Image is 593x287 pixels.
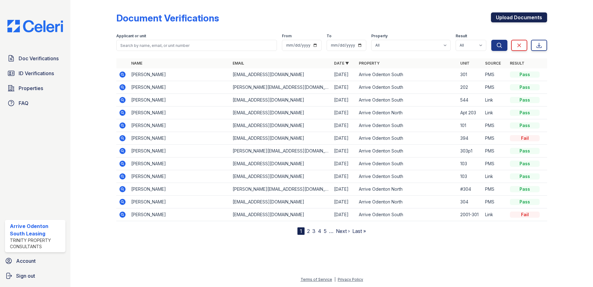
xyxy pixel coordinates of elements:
a: Doc Verifications [5,52,65,65]
a: Name [131,61,142,66]
div: Pass [510,161,540,167]
td: PMS [483,68,507,81]
td: 103 [458,157,483,170]
input: Search by name, email, or unit number [116,40,277,51]
td: [PERSON_NAME][EMAIL_ADDRESS][DOMAIN_NAME] [230,81,332,94]
td: [PERSON_NAME] [129,183,230,196]
a: Last » [352,228,366,234]
td: Link [483,107,507,119]
td: Arrive Odenton South [356,94,458,107]
td: [EMAIL_ADDRESS][DOMAIN_NAME] [230,157,332,170]
td: [PERSON_NAME] [129,157,230,170]
td: Arrive Odenton North [356,107,458,119]
td: [PERSON_NAME] [129,132,230,145]
span: ID Verifications [19,70,54,77]
span: Sign out [16,272,35,280]
td: [EMAIL_ADDRESS][DOMAIN_NAME] [230,132,332,145]
td: Arrive Odenton South [356,119,458,132]
td: PMS [483,157,507,170]
td: Link [483,94,507,107]
td: Apt 203 [458,107,483,119]
a: 2 [307,228,310,234]
td: [DATE] [332,183,356,196]
td: Arrive Odenton South [356,68,458,81]
div: 1 [297,227,305,235]
a: ID Verifications [5,67,65,80]
td: [PERSON_NAME][EMAIL_ADDRESS][DOMAIN_NAME] [230,145,332,157]
a: 4 [318,228,321,234]
td: PMS [483,183,507,196]
td: Link [483,170,507,183]
td: PMS [483,132,507,145]
div: Pass [510,199,540,205]
td: 304 [458,196,483,208]
td: [PERSON_NAME][EMAIL_ADDRESS][DOMAIN_NAME] [230,183,332,196]
td: [DATE] [332,107,356,119]
div: Document Verifications [116,12,219,24]
a: 3 [312,228,315,234]
td: [DATE] [332,119,356,132]
td: 394 [458,132,483,145]
a: Source [485,61,501,66]
a: Terms of Service [301,277,332,282]
td: 202 [458,81,483,94]
td: [EMAIL_ADDRESS][DOMAIN_NAME] [230,94,332,107]
td: [DATE] [332,94,356,107]
div: Pass [510,148,540,154]
td: [PERSON_NAME] [129,81,230,94]
a: Property [359,61,380,66]
td: [PERSON_NAME] [129,208,230,221]
div: Pass [510,122,540,129]
td: [PERSON_NAME] [129,119,230,132]
td: [DATE] [332,196,356,208]
td: [EMAIL_ADDRESS][DOMAIN_NAME] [230,196,332,208]
a: Email [233,61,244,66]
td: [DATE] [332,157,356,170]
div: Pass [510,71,540,78]
td: [DATE] [332,208,356,221]
div: | [334,277,336,282]
label: Property [371,34,388,39]
td: [DATE] [332,68,356,81]
td: 103 [458,170,483,183]
td: [PERSON_NAME] [129,145,230,157]
span: Doc Verifications [19,55,59,62]
td: [DATE] [332,81,356,94]
td: [PERSON_NAME] [129,107,230,119]
td: 101 [458,119,483,132]
div: Fail [510,212,540,218]
a: Date ▼ [334,61,349,66]
div: Pass [510,110,540,116]
td: PMS [483,119,507,132]
img: CE_Logo_Blue-a8612792a0a2168367f1c8372b55b34899dd931a85d93a1a3d3e32e68fde9ad4.png [2,20,68,32]
td: Arrive Odenton South [356,81,458,94]
span: … [329,227,333,235]
td: [PERSON_NAME] [129,170,230,183]
div: Pass [510,186,540,192]
td: #304 [458,183,483,196]
td: [EMAIL_ADDRESS][DOMAIN_NAME] [230,208,332,221]
td: Arrive Odenton North [356,183,458,196]
td: [DATE] [332,132,356,145]
span: Properties [19,84,43,92]
div: Fail [510,135,540,141]
td: PMS [483,81,507,94]
td: [DATE] [332,145,356,157]
a: Next › [336,228,350,234]
td: 544 [458,94,483,107]
a: Account [2,255,68,267]
label: From [282,34,292,39]
td: [EMAIL_ADDRESS][DOMAIN_NAME] [230,119,332,132]
div: Pass [510,173,540,180]
td: PMS [483,196,507,208]
div: Pass [510,97,540,103]
td: [PERSON_NAME] [129,94,230,107]
label: To [327,34,332,39]
td: 2001-301 [458,208,483,221]
td: Arrive Odenton South [356,157,458,170]
a: Sign out [2,270,68,282]
td: Arrive Odenton South [356,145,458,157]
div: Arrive Odenton South Leasing [10,222,63,237]
td: 301 [458,68,483,81]
td: [DATE] [332,170,356,183]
